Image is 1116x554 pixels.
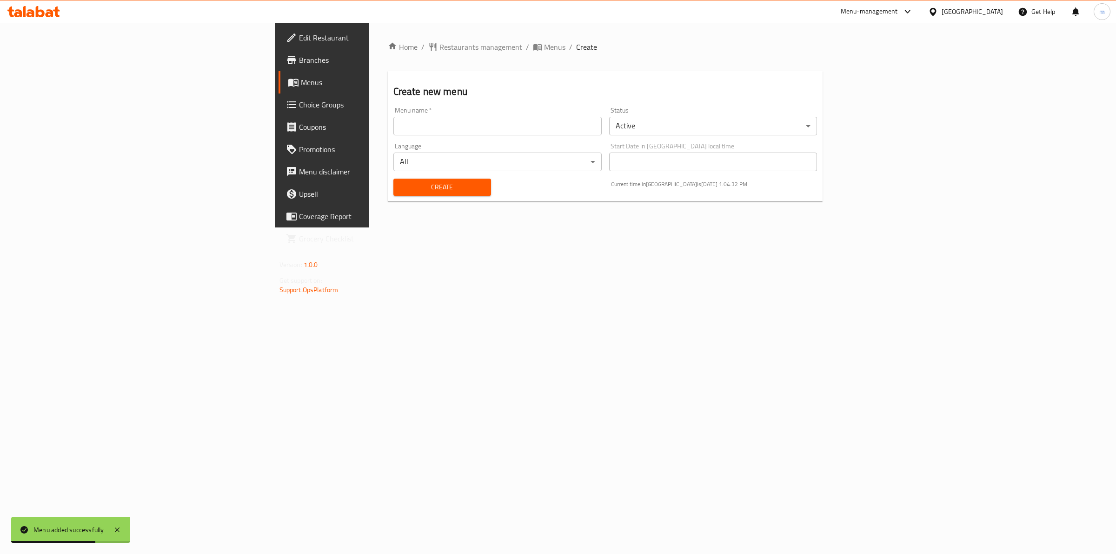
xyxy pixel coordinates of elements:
[279,259,302,271] span: Version:
[299,144,454,155] span: Promotions
[428,41,522,53] a: Restaurants management
[533,41,565,53] a: Menus
[841,6,898,17] div: Menu-management
[299,166,454,177] span: Menu disclaimer
[299,32,454,43] span: Edit Restaurant
[279,49,461,71] a: Branches
[279,71,461,93] a: Menus
[279,27,461,49] a: Edit Restaurant
[299,233,454,244] span: Grocery Checklist
[388,41,823,53] nav: breadcrumb
[611,180,817,188] p: Current time in [GEOGRAPHIC_DATA] is [DATE] 1:04:32 PM
[439,41,522,53] span: Restaurants management
[301,77,454,88] span: Menus
[526,41,529,53] li: /
[299,188,454,200] span: Upsell
[279,205,461,227] a: Coverage Report
[393,117,602,135] input: Please enter Menu name
[401,181,484,193] span: Create
[609,117,817,135] div: Active
[393,153,602,171] div: All
[279,160,461,183] a: Menu disclaimer
[33,525,104,535] div: Menu added successfully
[942,7,1003,17] div: [GEOGRAPHIC_DATA]
[299,99,454,110] span: Choice Groups
[279,138,461,160] a: Promotions
[299,54,454,66] span: Branches
[299,121,454,133] span: Coupons
[279,274,322,287] span: Get support on:
[393,179,491,196] button: Create
[279,93,461,116] a: Choice Groups
[1099,7,1105,17] span: m
[279,227,461,250] a: Grocery Checklist
[279,183,461,205] a: Upsell
[544,41,565,53] span: Menus
[569,41,572,53] li: /
[279,116,461,138] a: Coupons
[279,284,339,296] a: Support.OpsPlatform
[299,211,454,222] span: Coverage Report
[576,41,597,53] span: Create
[393,85,817,99] h2: Create new menu
[304,259,318,271] span: 1.0.0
